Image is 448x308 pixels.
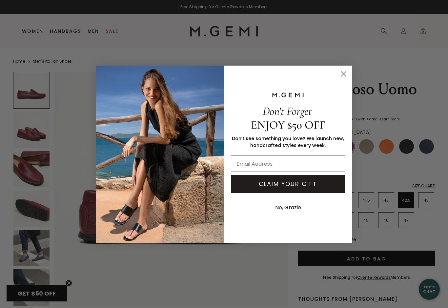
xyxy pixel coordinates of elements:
[231,175,345,193] button: CLAIM YOUR GIFT
[232,135,344,149] span: Don’t see something you love? We launch new, handcrafted styles every week.
[231,155,345,172] input: Email Address
[272,92,304,98] img: M.GEMI
[251,118,325,132] span: ENJOY $50 OFF
[96,66,224,243] img: M.Gemi
[263,104,312,118] span: Don't Forget
[338,68,349,80] button: Close dialog
[272,199,304,216] button: No, Grazie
